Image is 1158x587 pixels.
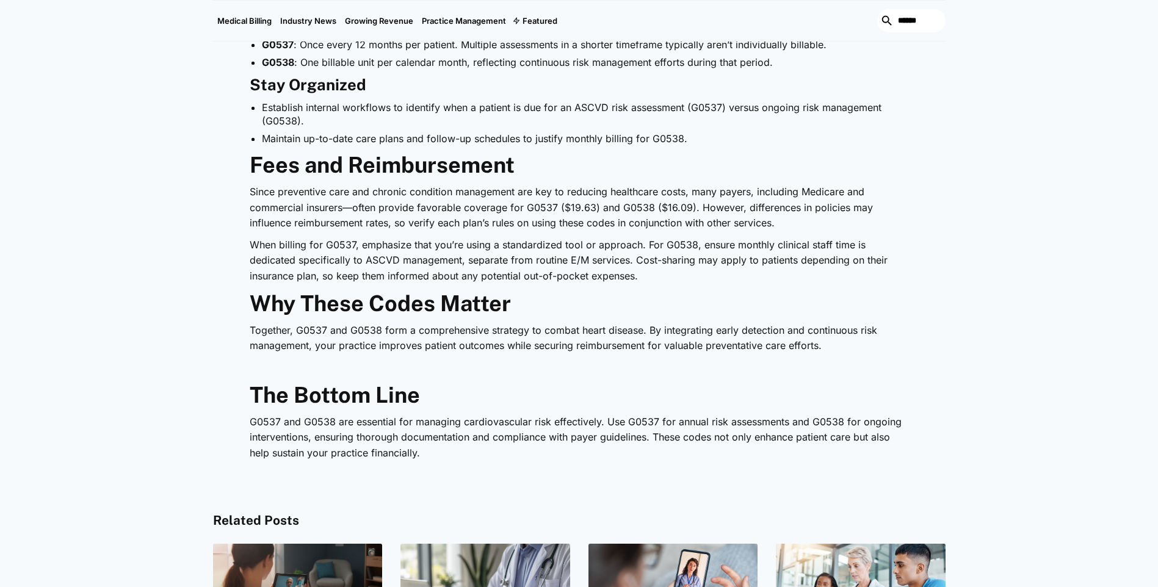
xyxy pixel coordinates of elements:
strong: Why These Codes Matter [250,290,511,316]
p: ‍ [250,467,909,483]
p: When billing for G0537, emphasize that you’re using a standardized tool or approach. For G0538, e... [250,237,909,284]
div: Featured [510,1,562,41]
a: Industry News [276,1,341,41]
strong: Stay Organized [250,76,366,94]
a: Practice Management [418,1,510,41]
li: Maintain up-to-date care plans and follow-up schedules to justify monthly billing for G0538. [262,132,909,145]
li: Establish internal workflows to identify when a patient is due for an ASCVD risk assessment (G053... [262,101,909,128]
strong: Fees and Reimbursement [250,152,515,178]
p: ‍ [250,360,909,376]
strong: G0537 [262,38,294,51]
strong: G0538 [262,56,294,68]
li: : Once every 12 months per patient. Multiple assessments in a shorter timeframe typically aren’t ... [262,38,909,51]
p: Since preventive care and chronic condition management are key to reducing healthcare costs, many... [250,184,909,231]
h4: Related Posts [213,513,946,528]
div: Featured [523,16,557,26]
p: Together, G0537 and G0538 form a comprehensive strategy to combat heart disease. By integrating e... [250,323,909,354]
li: : One billable unit per calendar month, reflecting continuous risk management efforts during that... [262,56,909,69]
p: G0537 and G0538 are essential for managing cardiovascular risk effectively. Use G0537 for annual ... [250,414,909,461]
strong: The Bottom Line [250,382,420,408]
a: Growing Revenue [341,1,418,41]
a: Medical Billing [213,1,276,41]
